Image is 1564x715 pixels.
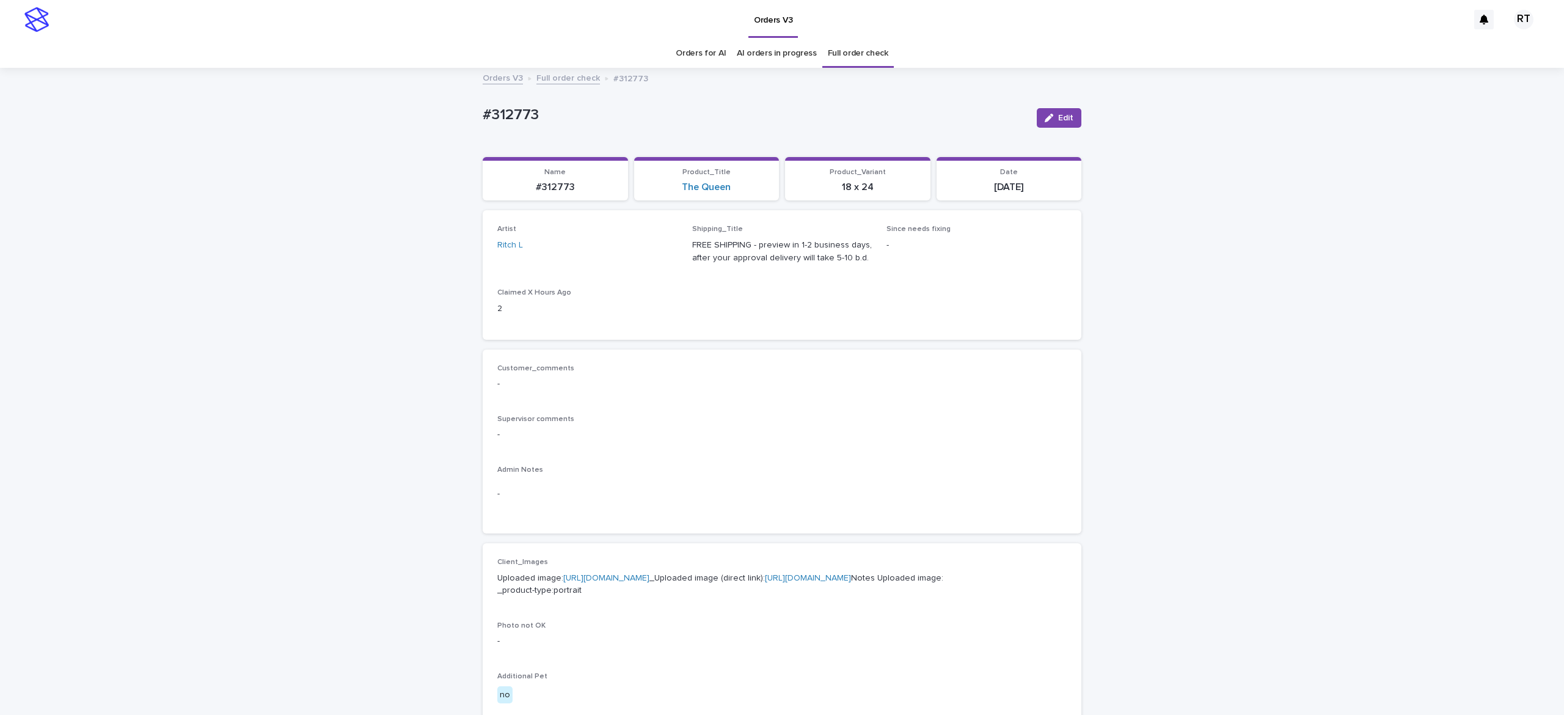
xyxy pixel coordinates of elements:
button: Edit [1037,108,1081,128]
p: FREE SHIPPING - preview in 1-2 business days, after your approval delivery will take 5-10 b.d. [692,239,872,265]
p: [DATE] [944,182,1075,193]
a: The Queen [682,182,731,193]
span: Client_Images [497,559,548,566]
p: - [497,488,1067,501]
span: Date [1000,169,1018,176]
img: stacker-logo-s-only.png [24,7,49,32]
p: - [497,378,1067,391]
span: Claimed X Hours Ago [497,289,571,296]
span: Name [544,169,566,176]
a: Orders V3 [483,70,523,84]
p: Uploaded image: _Uploaded image (direct link): Notes Uploaded image: _product-type:portrait [497,572,1067,598]
p: - [497,635,1067,648]
p: - [886,239,1067,252]
a: Orders for AI [676,39,726,68]
span: Since needs fixing [886,226,951,233]
span: Shipping_Title [692,226,743,233]
a: Full order check [536,70,600,84]
p: - [497,428,1067,441]
p: #312773 [490,182,621,193]
a: [URL][DOMAIN_NAME] [765,574,851,582]
span: Admin Notes [497,466,543,474]
span: Supervisor comments [497,416,574,423]
p: 18 x 24 [792,182,923,193]
span: Product_Variant [830,169,886,176]
p: 2 [497,302,678,315]
span: Edit [1058,114,1073,122]
a: Ritch L [497,239,523,252]
span: Photo not OK [497,622,546,629]
p: #312773 [613,71,648,84]
a: [URL][DOMAIN_NAME] [563,574,649,582]
a: AI orders in progress [737,39,817,68]
div: no [497,686,513,704]
div: RT [1514,10,1533,29]
a: Full order check [828,39,888,68]
span: Customer_comments [497,365,574,372]
span: Additional Pet [497,673,547,680]
span: Artist [497,226,516,233]
p: #312773 [483,106,1027,124]
span: Product_Title [682,169,731,176]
